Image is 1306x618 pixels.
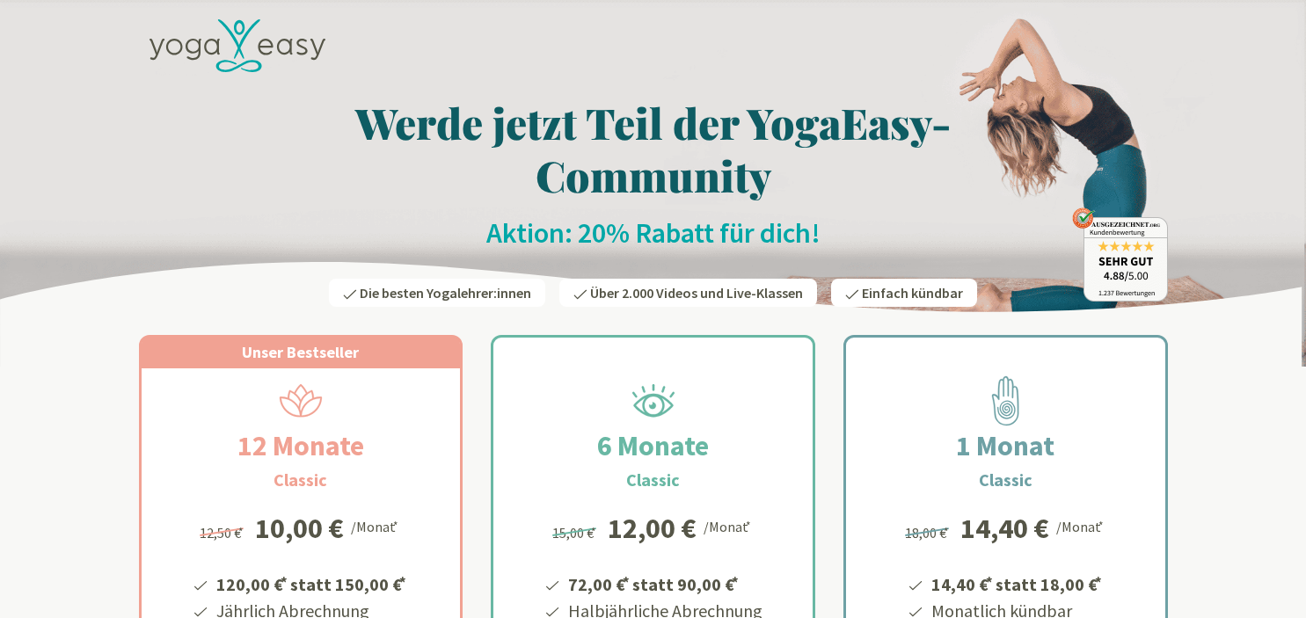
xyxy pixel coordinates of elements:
[960,514,1049,542] div: 14,40 €
[626,467,680,493] h3: Classic
[1072,207,1168,302] img: ausgezeichnet_badge.png
[905,524,952,542] span: 18,00 €
[565,568,762,598] li: 72,00 € statt 90,00 €
[139,215,1168,251] h2: Aktion: 20% Rabatt für dich!
[552,524,599,542] span: 15,00 €
[1056,514,1106,537] div: /Monat
[255,514,344,542] div: 10,00 €
[555,425,751,467] h2: 6 Monate
[274,467,327,493] h3: Classic
[200,524,246,542] span: 12,50 €
[242,342,359,362] span: Unser Bestseller
[979,467,1032,493] h3: Classic
[929,568,1105,598] li: 14,40 € statt 18,00 €
[214,568,409,598] li: 120,00 € statt 150,00 €
[704,514,754,537] div: /Monat
[139,96,1168,201] h1: Werde jetzt Teil der YogaEasy-Community
[360,284,531,302] span: Die besten Yogalehrer:innen
[608,514,697,542] div: 12,00 €
[351,514,401,537] div: /Monat
[862,284,963,302] span: Einfach kündbar
[590,284,803,302] span: Über 2.000 Videos und Live-Klassen
[914,425,1097,467] h2: 1 Monat
[195,425,406,467] h2: 12 Monate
